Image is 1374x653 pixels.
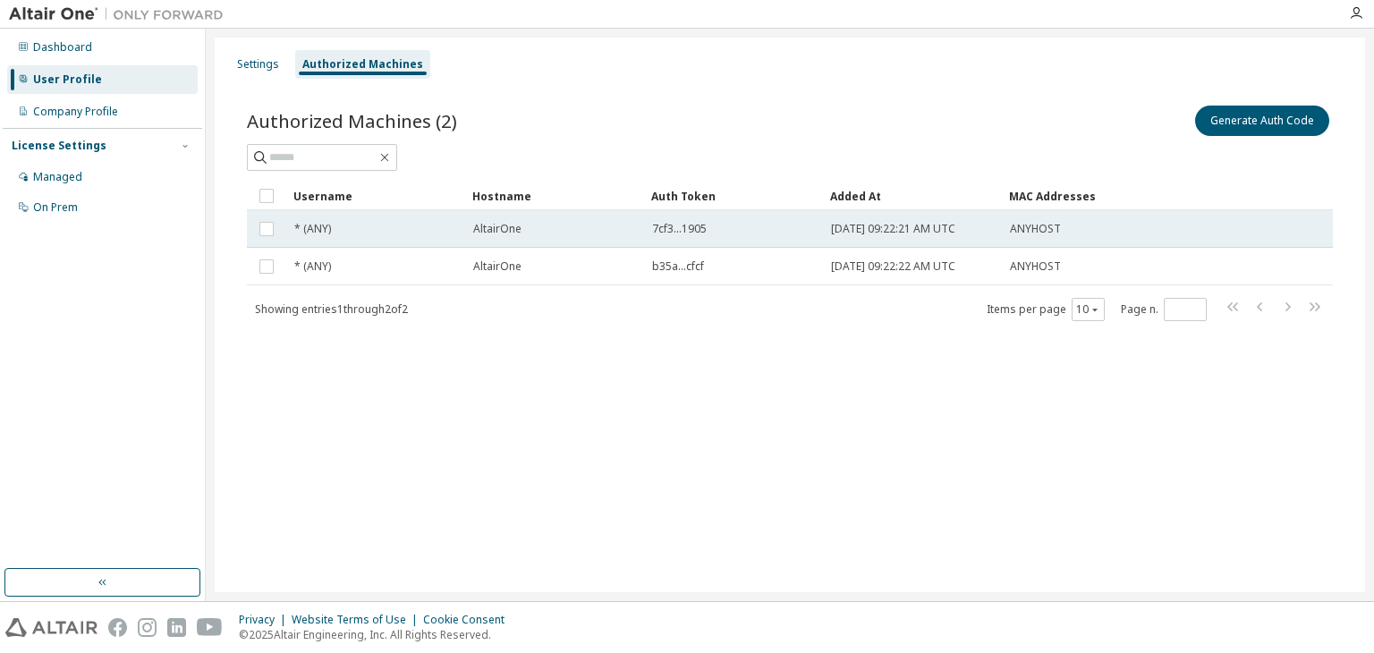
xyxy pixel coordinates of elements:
div: Cookie Consent [423,613,515,627]
div: Managed [33,170,82,184]
div: Privacy [239,613,292,627]
div: Authorized Machines [302,57,423,72]
span: b35a...cfcf [652,259,704,274]
img: youtube.svg [197,618,223,637]
span: ANYHOST [1010,259,1061,274]
div: MAC Addresses [1009,182,1145,210]
p: © 2025 Altair Engineering, Inc. All Rights Reserved. [239,627,515,642]
span: Items per page [987,298,1105,321]
div: Username [293,182,458,210]
div: Website Terms of Use [292,613,423,627]
img: linkedin.svg [167,618,186,637]
div: Hostname [472,182,637,210]
div: License Settings [12,139,106,153]
span: Page n. [1121,298,1207,321]
div: Settings [237,57,279,72]
span: [DATE] 09:22:21 AM UTC [831,222,955,236]
img: instagram.svg [138,618,157,637]
div: Company Profile [33,105,118,119]
button: Generate Auth Code [1195,106,1329,136]
img: facebook.svg [108,618,127,637]
span: 7cf3...1905 [652,222,707,236]
span: Authorized Machines (2) [247,108,457,133]
button: 10 [1076,302,1100,317]
img: Altair One [9,5,233,23]
span: Showing entries 1 through 2 of 2 [255,301,408,317]
span: ANYHOST [1010,222,1061,236]
div: Dashboard [33,40,92,55]
div: On Prem [33,200,78,215]
div: Auth Token [651,182,816,210]
div: User Profile [33,72,102,87]
span: * (ANY) [294,259,331,274]
img: altair_logo.svg [5,618,98,637]
span: AltairOne [473,259,522,274]
span: * (ANY) [294,222,331,236]
span: AltairOne [473,222,522,236]
span: [DATE] 09:22:22 AM UTC [831,259,955,274]
div: Added At [830,182,995,210]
